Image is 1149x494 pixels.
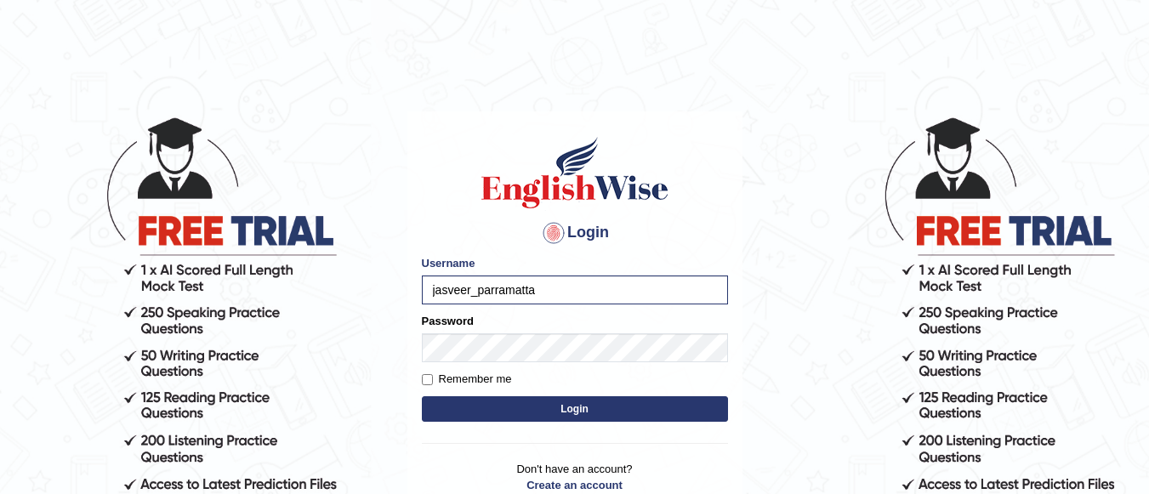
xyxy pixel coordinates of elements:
label: Password [422,313,474,329]
input: Remember me [422,374,433,385]
h4: Login [422,219,728,247]
label: Username [422,255,475,271]
label: Remember me [422,371,512,388]
img: Logo of English Wise sign in for intelligent practice with AI [478,134,672,211]
a: Create an account [422,477,728,493]
button: Login [422,396,728,422]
